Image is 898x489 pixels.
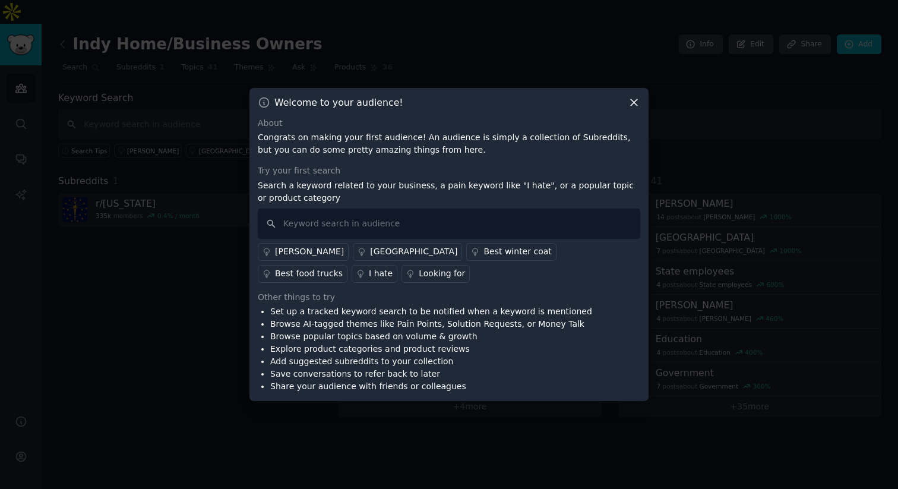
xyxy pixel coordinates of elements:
div: Try your first search [258,165,640,177]
p: Search a keyword related to your business, a pain keyword like "I hate", or a popular topic or pr... [258,179,640,204]
div: Best food trucks [275,267,343,280]
li: Explore product categories and product reviews [270,343,592,355]
a: [PERSON_NAME] [258,243,349,261]
div: [GEOGRAPHIC_DATA] [370,245,457,258]
a: Best winter coat [466,243,556,261]
p: Congrats on making your first audience! An audience is simply a collection of Subreddits, but you... [258,131,640,156]
li: Share your audience with friends or colleagues [270,380,592,393]
li: Browse popular topics based on volume & growth [270,330,592,343]
div: Other things to try [258,291,640,304]
div: Best winter coat [483,245,551,258]
input: Keyword search in audience [258,209,640,239]
h3: Welcome to your audience! [274,96,403,109]
li: Browse AI-tagged themes like Pain Points, Solution Requests, or Money Talk [270,318,592,330]
li: Save conversations to refer back to later [270,368,592,380]
a: Looking for [401,265,470,283]
div: About [258,117,640,130]
li: Add suggested subreddits to your collection [270,355,592,368]
div: Looking for [419,267,465,280]
li: Set up a tracked keyword search to be notified when a keyword is mentioned [270,305,592,318]
a: [GEOGRAPHIC_DATA] [353,243,462,261]
div: [PERSON_NAME] [275,245,344,258]
div: I hate [369,267,393,280]
a: I hate [352,265,397,283]
a: Best food trucks [258,265,347,283]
